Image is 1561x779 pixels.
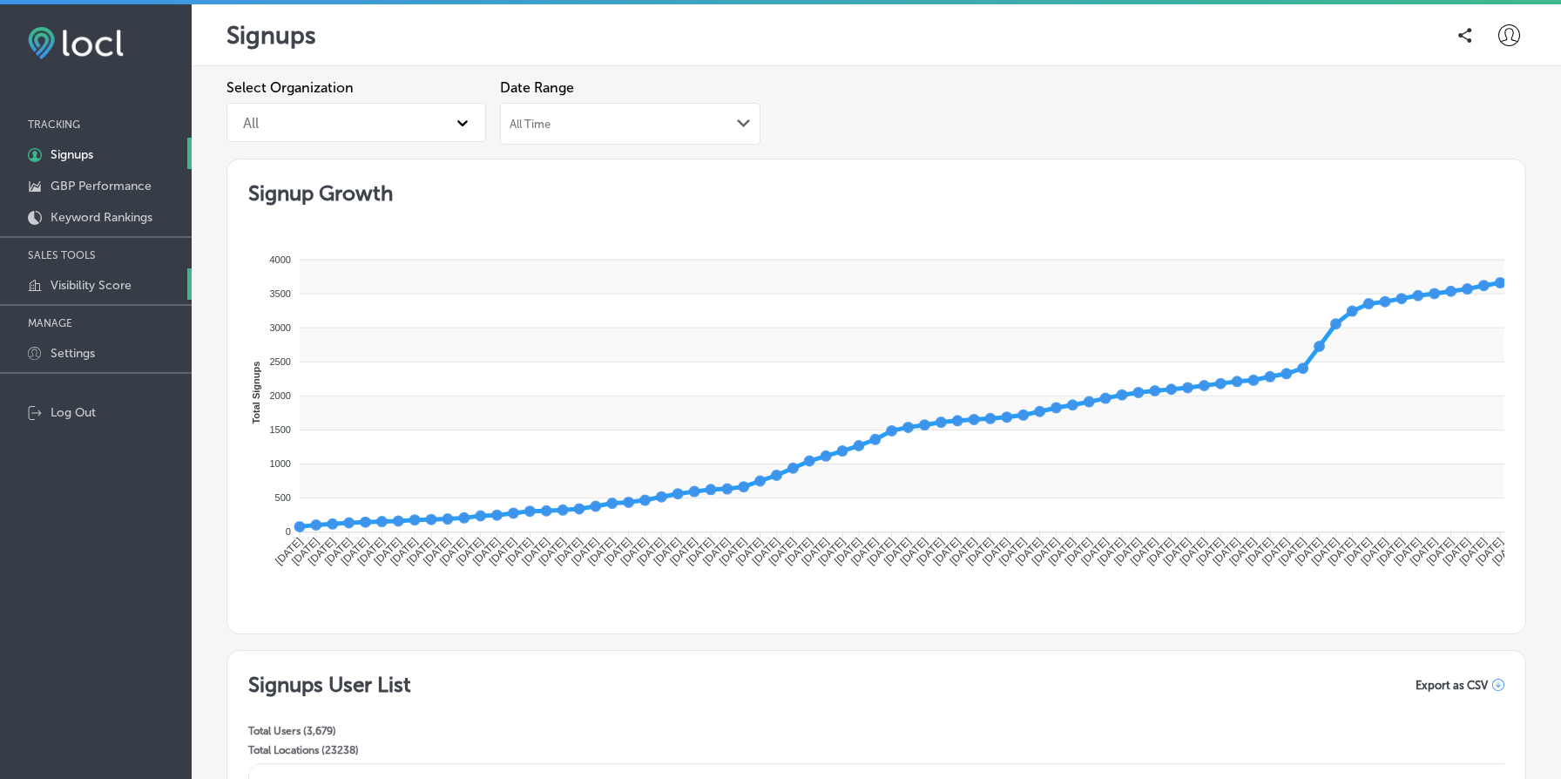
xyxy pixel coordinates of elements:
tspan: [DATE] [1063,535,1095,567]
tspan: [DATE] [799,535,831,567]
tspan: [DATE] [1424,535,1456,567]
tspan: [DATE] [569,535,601,567]
tspan: [DATE] [1046,535,1078,567]
tspan: [DATE] [1408,535,1440,567]
text: Total Signups [251,362,261,424]
tspan: [DATE] [1276,535,1308,567]
tspan: [DATE] [487,535,519,567]
tspan: 1500 [269,424,290,435]
tspan: [DATE] [322,535,355,567]
tspan: [DATE] [1293,535,1325,567]
div: All [243,114,259,131]
tspan: [DATE] [1128,535,1160,567]
h2: Signups User List [248,672,411,697]
tspan: [DATE] [1391,535,1423,567]
tspan: [DATE] [1375,535,1407,567]
p: Visibility Score [51,278,132,293]
tspan: [DATE] [454,535,486,567]
tspan: [DATE] [1194,535,1226,567]
tspan: [DATE] [437,535,470,567]
tspan: [DATE] [1441,535,1473,567]
tspan: 1000 [269,458,290,469]
p: Settings [51,346,95,361]
tspan: [DATE] [388,535,420,567]
tspan: [DATE] [832,535,864,567]
tspan: [DATE] [1243,535,1275,567]
tspan: [DATE] [848,535,881,567]
tspan: [DATE] [898,535,930,567]
tspan: [DATE] [1210,535,1242,567]
tspan: [DATE] [1457,535,1490,567]
tspan: [DATE] [1358,535,1390,567]
p: GBP Performance [51,179,152,193]
tspan: [DATE] [306,535,338,567]
tspan: [DATE] [618,535,651,567]
tspan: 4000 [269,254,290,265]
tspan: [DATE] [815,535,848,567]
tspan: [DATE] [520,535,552,567]
label: Date Range [500,79,760,96]
tspan: [DATE] [1095,535,1127,567]
tspan: [DATE] [865,535,897,567]
tspan: [DATE] [552,535,585,567]
tspan: [DATE] [700,535,733,567]
tspan: [DATE] [1309,535,1341,567]
tspan: [DATE] [635,535,667,567]
span: Export as CSV [1416,679,1488,692]
tspan: [DATE] [1030,535,1062,567]
tspan: 0 [286,526,291,537]
tspan: [DATE] [470,535,503,567]
tspan: [DATE] [652,535,684,567]
p: Total Locations ( 23238 ) [248,744,411,756]
tspan: [DATE] [783,535,815,567]
tspan: [DATE] [931,535,963,567]
tspan: [DATE] [585,535,618,567]
tspan: [DATE] [767,535,799,567]
tspan: [DATE] [273,535,305,567]
tspan: [DATE] [372,535,404,567]
h2: Signup Growth [248,180,1504,206]
tspan: [DATE] [684,535,716,567]
tspan: [DATE] [1145,535,1177,567]
tspan: [DATE] [1342,535,1375,567]
tspan: 3000 [269,322,290,333]
img: fda3e92497d09a02dc62c9cd864e3231.png [28,27,124,59]
tspan: [DATE] [1161,535,1193,567]
tspan: [DATE] [289,535,321,567]
tspan: [DATE] [602,535,634,567]
tspan: [DATE] [339,535,371,567]
span: All Time [510,118,551,131]
p: Log Out [51,405,96,420]
p: Keyword Rankings [51,210,152,225]
tspan: [DATE] [733,535,766,567]
tspan: [DATE] [717,535,749,567]
tspan: [DATE] [915,535,947,567]
label: Select Organization [226,79,486,96]
tspan: [DATE] [980,535,1012,567]
tspan: [DATE] [1260,535,1292,567]
tspan: [DATE] [355,535,388,567]
tspan: 2500 [269,356,290,367]
tspan: [DATE] [1013,535,1045,567]
tspan: 500 [275,492,291,503]
tspan: [DATE] [963,535,996,567]
tspan: [DATE] [404,535,436,567]
tspan: [DATE] [421,535,453,567]
p: Total Users ( 3,679 ) [248,725,411,737]
tspan: 3500 [269,288,290,299]
tspan: [DATE] [997,535,1029,567]
tspan: [DATE] [882,535,914,567]
tspan: [DATE] [1326,535,1358,567]
tspan: [DATE] [947,535,979,567]
p: Signups [51,147,93,162]
tspan: [DATE] [667,535,699,567]
tspan: 2000 [269,390,290,401]
tspan: [DATE] [503,535,536,567]
tspan: [DATE] [1226,535,1259,567]
tspan: [DATE] [1178,535,1210,567]
tspan: [DATE] [750,535,782,567]
p: Signups [226,21,316,50]
tspan: [DATE] [536,535,568,567]
tspan: [DATE] [1078,535,1111,567]
tspan: [DATE] [1474,535,1506,567]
